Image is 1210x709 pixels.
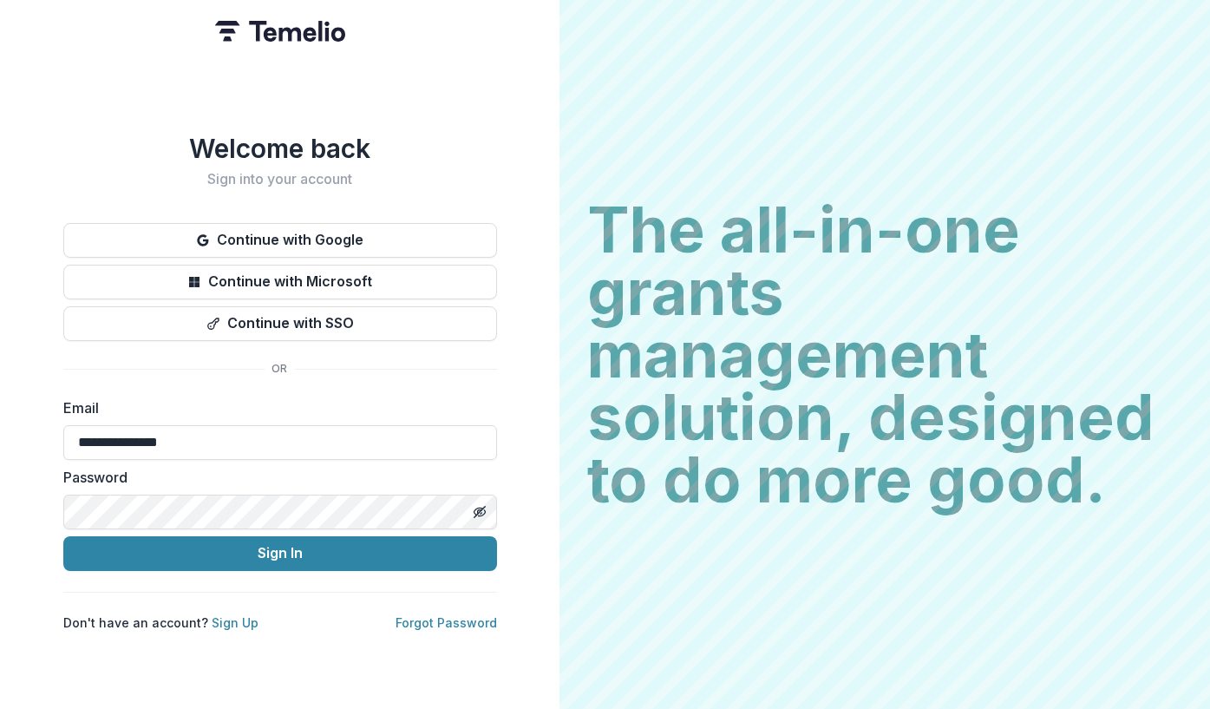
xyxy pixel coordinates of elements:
[63,614,258,632] p: Don't have an account?
[63,397,487,418] label: Email
[63,536,497,571] button: Sign In
[63,306,497,341] button: Continue with SSO
[466,498,494,526] button: Toggle password visibility
[63,265,497,299] button: Continue with Microsoft
[63,133,497,164] h1: Welcome back
[212,615,258,630] a: Sign Up
[63,223,497,258] button: Continue with Google
[63,171,497,187] h2: Sign into your account
[63,467,487,488] label: Password
[215,21,345,42] img: Temelio
[396,615,497,630] a: Forgot Password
